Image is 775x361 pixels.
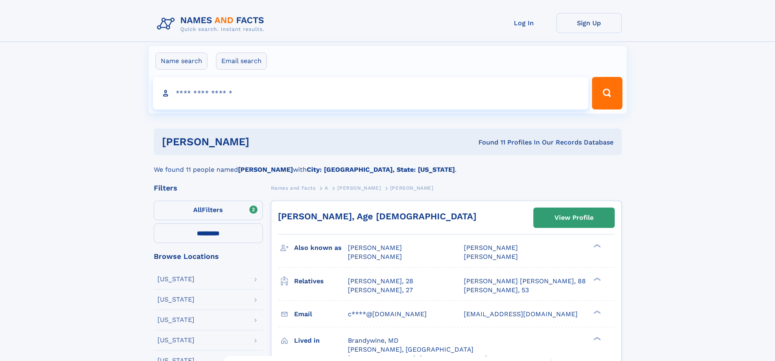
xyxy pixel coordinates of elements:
[155,53,207,70] label: Name search
[348,337,399,344] span: Brandywine, MD
[348,346,474,353] span: [PERSON_NAME], [GEOGRAPHIC_DATA]
[491,13,557,33] a: Log In
[592,276,601,282] div: ❯
[154,155,622,175] div: We found 11 people named with .
[557,13,622,33] a: Sign Up
[592,336,601,341] div: ❯
[193,206,202,214] span: All
[157,296,194,303] div: [US_STATE]
[464,310,578,318] span: [EMAIL_ADDRESS][DOMAIN_NAME]
[157,337,194,343] div: [US_STATE]
[348,253,402,260] span: [PERSON_NAME]
[464,244,518,252] span: [PERSON_NAME]
[364,138,613,147] div: Found 11 Profiles In Our Records Database
[216,53,267,70] label: Email search
[348,286,413,295] a: [PERSON_NAME], 27
[592,243,601,249] div: ❯
[337,183,381,193] a: [PERSON_NAME]
[348,244,402,252] span: [PERSON_NAME]
[337,185,381,191] span: [PERSON_NAME]
[278,211,476,221] a: [PERSON_NAME], Age [DEMOGRAPHIC_DATA]
[162,137,364,147] h1: [PERSON_NAME]
[154,184,263,192] div: Filters
[555,208,594,227] div: View Profile
[238,166,293,173] b: [PERSON_NAME]
[294,274,348,288] h3: Relatives
[307,166,455,173] b: City: [GEOGRAPHIC_DATA], State: [US_STATE]
[325,185,328,191] span: A
[154,13,271,35] img: Logo Names and Facts
[464,253,518,260] span: [PERSON_NAME]
[592,77,622,109] button: Search Button
[294,307,348,321] h3: Email
[294,241,348,255] h3: Also known as
[464,277,586,286] a: [PERSON_NAME] [PERSON_NAME], 88
[271,183,316,193] a: Names and Facts
[154,201,263,220] label: Filters
[325,183,328,193] a: A
[157,317,194,323] div: [US_STATE]
[464,286,529,295] a: [PERSON_NAME], 53
[390,185,434,191] span: [PERSON_NAME]
[154,253,263,260] div: Browse Locations
[348,277,413,286] a: [PERSON_NAME], 28
[534,208,614,228] a: View Profile
[153,77,589,109] input: search input
[592,309,601,315] div: ❯
[294,334,348,348] h3: Lived in
[157,276,194,282] div: [US_STATE]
